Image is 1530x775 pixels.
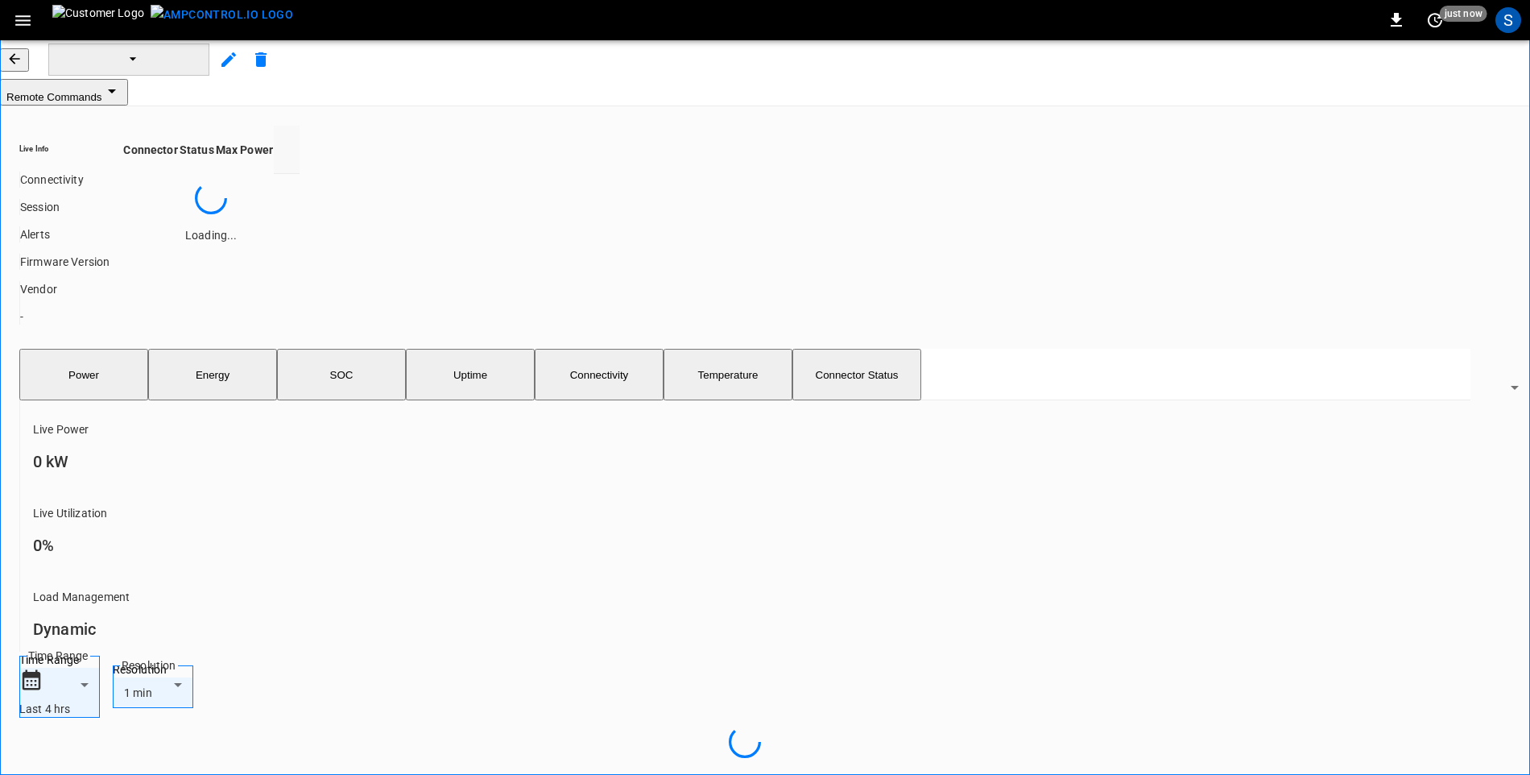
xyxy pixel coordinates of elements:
[113,661,193,678] label: Resolution
[792,349,921,400] button: Connector Status
[19,143,110,154] h6: Live Info
[1422,7,1448,33] button: set refresh interval
[113,678,230,708] div: 1 min
[20,199,110,215] p: Session
[406,349,535,400] button: Uptime
[1495,7,1521,33] div: profile-icon
[20,254,110,270] p: Firmware Version
[185,229,237,242] span: Loading...
[122,126,300,174] table: connector table
[33,449,1419,475] h6: 0 kW
[151,5,293,25] img: ampcontrol.io logo
[277,349,406,400] button: SOC
[33,533,1419,558] h6: 0%
[148,349,277,400] button: Energy
[20,172,110,188] p: Connectivity
[1440,6,1487,22] span: just now
[19,701,100,718] div: Last 4 hrs
[19,349,148,400] button: Power
[19,652,100,668] label: Time Range
[20,281,110,297] p: Vendor
[215,126,274,174] th: Max Power
[179,126,215,174] th: Status
[20,309,110,325] p: -
[33,616,1419,642] h6: Dynamic
[535,349,664,400] button: Connectivity
[33,421,1419,437] p: Live Power
[33,505,1419,521] p: Live Utilization
[52,5,144,35] img: Customer Logo
[664,349,792,400] button: Temperature
[33,589,1419,605] p: Load Management
[20,226,110,242] p: Alerts
[122,126,178,174] th: Connector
